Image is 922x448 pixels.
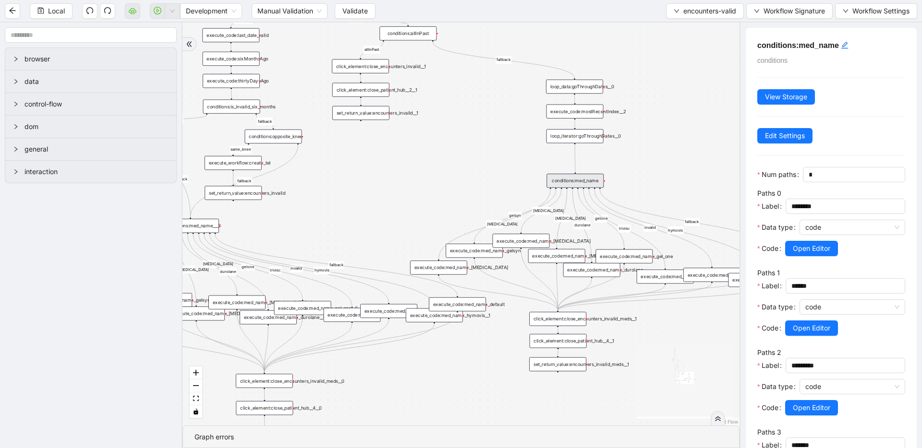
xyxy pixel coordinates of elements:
[24,76,169,87] span: data
[553,377,563,387] span: plus-circle
[746,3,833,19] button: downWorkflow Signature
[600,189,784,255] g: Edge from conditions:med_name to execute_code:med_name_default__0
[757,189,781,197] label: Paths 0
[264,326,268,372] g: Edge from execute_code:med_name_durolane__0 to click_element:close_encounters_invalid_meds__0
[356,126,366,135] span: plus-circle
[203,99,260,113] div: conditions:is_invalid_six_months
[5,71,176,93] div: data
[563,263,620,277] div: execute_code:med_name_durolane
[231,89,232,98] g: Edge from execute_code:thirtyDaysAgo to conditions:is_invalid_six_months
[236,401,293,415] div: click_element:close_patient_hub__4__0
[162,219,219,233] div: conditions:med_name___0
[165,3,180,19] button: down
[130,326,264,373] g: Edge from execute_code:med_name_euflexxa__0 to click_element:close_encounters_invalid_meds__0
[194,432,728,442] div: Graph errors
[332,83,389,97] div: click_element:close_patient_hub__2__1
[546,129,604,143] div: loop_iterator:goThroughDates__0
[332,59,389,73] div: click_element:close_encounters_invalid__1
[332,106,389,120] div: set_return_value:encounters_invalid__1plus-circle
[762,201,779,212] span: Label
[521,189,564,233] g: Edge from conditions:med_name to execute_code:med_name_orthovisc
[190,366,202,379] button: zoom in
[190,379,202,392] button: zoom out
[757,348,781,356] label: Paths 2
[274,301,331,315] div: execute_code:med_name_gel_one__0
[264,317,303,372] g: Edge from execute_code:med_name_gel_one__0 to click_element:close_encounters_invalid_meds__0
[765,92,807,102] span: View Storage
[728,273,786,287] div: execute_code:med_name_hymovis__0__0
[215,235,457,296] g: Edge from conditions:med_name___0 to execute_code:med_name_default
[24,144,169,154] span: general
[757,89,815,105] button: View Storage
[236,374,293,388] div: click_element:close_encounters_invalid_meds__0
[666,3,744,19] button: downencounters-valid
[713,419,738,424] a: React Flow attribution
[245,130,302,143] div: conditions:opposite_knee
[186,4,236,18] span: Development
[129,7,136,14] span: cloud-server
[529,312,586,326] div: click_element:close_encounters_invalid_meds__1
[135,293,192,307] div: execute_code:med_name_gelsyn__0
[208,295,266,309] div: execute_code:med_name_[MEDICAL_DATA]__0
[86,7,94,14] span: undo
[48,6,65,16] span: Local
[256,115,273,128] g: Edge from conditions:is_invalid_six_months to conditions:opposite_knee
[594,189,757,271] g: Edge from conditions:med_name to execute_code:med_name_hymovis__0__0
[257,4,322,18] span: Manual Validation
[546,105,604,118] div: execute_code:mostRecentIndex__2
[5,48,176,70] div: browser
[13,124,19,130] span: right
[765,130,805,141] span: Edit Settings
[332,106,389,120] div: set_return_value:encounters_invalid__1
[757,128,813,143] button: Edit Settings
[5,3,20,19] button: arrow-left
[793,402,830,413] span: Open Editor
[637,270,694,283] div: execute_code:med_name_trivisc
[528,249,585,263] div: execute_code:med_name_[MEDICAL_DATA]
[762,243,778,254] span: Code
[683,268,740,282] div: execute_code:med_name_invalid__0
[843,8,849,14] span: down
[202,28,259,42] div: execute_code:last_date_valid
[757,428,781,436] label: Paths 3
[203,74,260,88] div: execute_code:thirtyDaysAgo
[324,308,381,322] div: execute_code:med_name_trivisc__0
[410,260,467,274] div: execute_code:med_name_[MEDICAL_DATA]
[82,3,97,19] button: undo
[805,379,899,394] span: code
[557,264,558,310] g: Edge from execute_code:med_name_supartz to click_element:close_encounters_invalid_meds__1
[762,281,779,291] span: Label
[762,222,793,233] span: Data type
[264,313,457,372] g: Edge from execute_code:med_name_default to click_element:close_encounters_invalid_meds__0
[841,39,849,51] div: click to edit id
[595,249,653,263] div: execute_code:med_name_gel_one
[9,7,16,14] span: arrow-left
[805,220,899,235] span: code
[841,41,849,49] span: edit
[754,8,760,14] span: down
[793,243,830,254] span: Open Editor
[574,95,575,103] g: Edge from loop_data:goThroughDates__0 to execute_code:mostRecentIndex__2
[360,304,417,318] div: execute_code:med_name_invalid
[793,323,830,333] span: Open Editor
[558,265,624,310] g: Edge from execute_code:med_name_gel_one to click_element:close_encounters_invalid_meds__1
[762,302,793,312] span: Data type
[154,7,161,14] span: play-circle
[762,169,796,180] span: Num paths
[583,189,665,268] g: Edge from conditions:med_name to execute_code:med_name_trivisc
[186,41,193,47] span: double-right
[104,7,111,14] span: redo
[572,189,592,261] g: Edge from conditions:med_name to execute_code:med_name_durolane
[429,297,486,311] div: execute_code:med_name_default
[757,57,788,64] span: conditions
[205,156,262,170] div: execute_workflow:create_tel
